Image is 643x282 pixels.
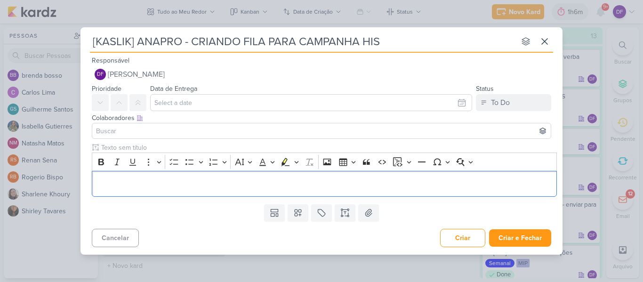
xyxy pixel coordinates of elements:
[489,229,551,247] button: Criar e Fechar
[92,229,139,247] button: Cancelar
[99,143,538,153] input: Texto sem título
[92,113,551,123] div: Colaboradores
[92,153,557,171] div: Editor toolbar
[90,33,515,50] input: Kard Sem Título
[92,56,129,64] label: Responsável
[95,69,106,80] div: Diego Freitas
[97,72,104,77] p: DF
[476,94,551,111] button: To Do
[440,229,485,247] button: Criar
[150,85,197,93] label: Data de Entrega
[150,94,472,111] input: Select a date
[92,85,121,93] label: Prioridade
[491,97,510,108] div: To Do
[476,85,494,93] label: Status
[92,171,557,197] div: Editor editing area: main
[108,69,165,80] span: [PERSON_NAME]
[92,66,551,83] button: DF [PERSON_NAME]
[94,125,549,137] input: Buscar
